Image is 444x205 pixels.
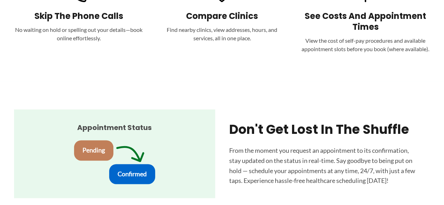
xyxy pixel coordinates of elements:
[74,140,113,160] div: Pending
[229,145,416,186] p: From the moment you request an appointment to its confirmation, stay updated on the status in rea...
[229,122,416,137] h2: Don't get lost in the shuffle
[116,140,144,168] img: Status arrow
[109,164,155,184] div: Confirmed
[301,36,430,53] p: View the cost of self-pay procedures and available appointment slots before you book (where avail...
[74,123,155,132] h4: Appointment status
[157,26,286,42] p: Find nearby clinics, view addresses, hours, and services, all in one place.
[157,11,286,21] h3: Compare Clinics
[301,11,430,32] h3: See Costs and Appointment Times
[14,11,143,21] h3: Skip the Phone Calls
[14,26,143,42] p: No waiting on hold or spelling out your details—book online effortlessly.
